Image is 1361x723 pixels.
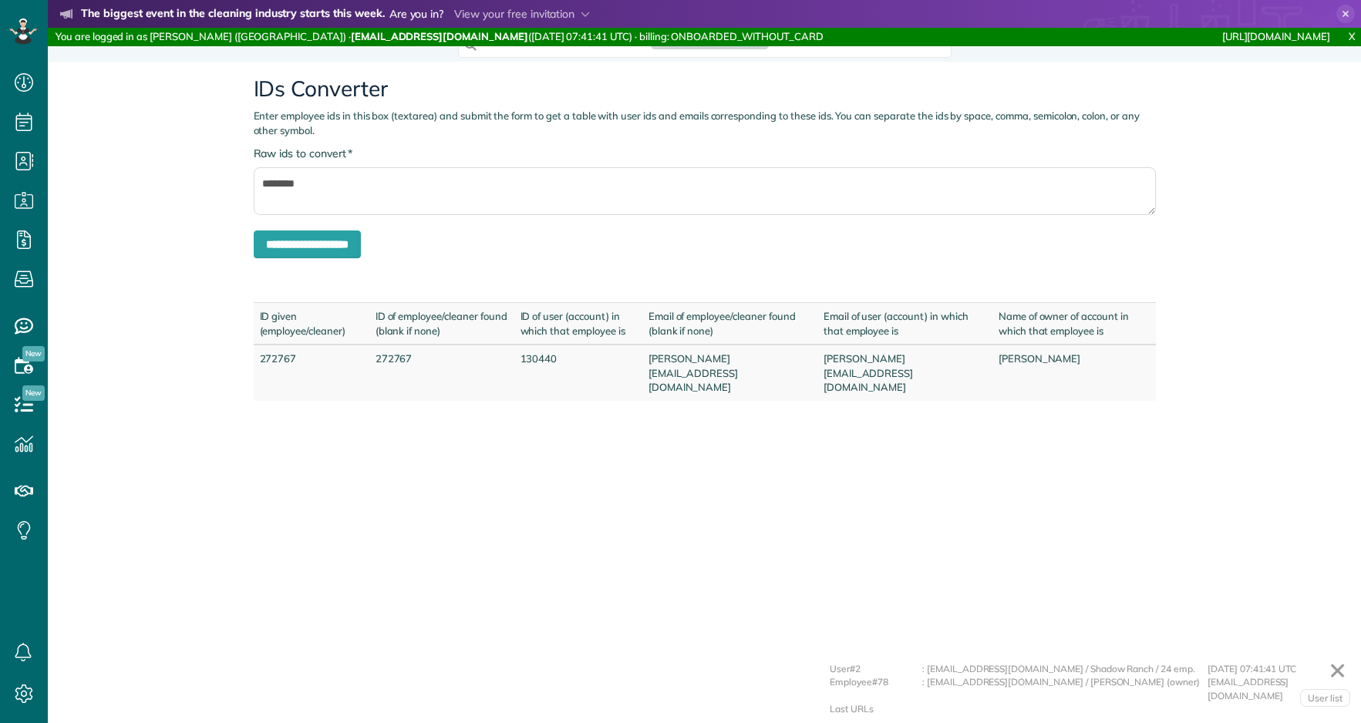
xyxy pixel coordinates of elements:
span: New [22,385,45,401]
a: X [1342,28,1361,45]
div: You are logged in as [PERSON_NAME] ([GEOGRAPHIC_DATA]) · ([DATE] 07:41:41 UTC) · billing: ONBOARD... [48,28,905,46]
a: [URL][DOMAIN_NAME] [1222,30,1330,42]
td: ID of employee/cleaner found (blank if none) [369,303,514,345]
td: 272767 [254,345,369,401]
div: : [EMAIL_ADDRESS][DOMAIN_NAME] / Shadow Ranch / 24 emp. [922,662,1208,676]
strong: [EMAIL_ADDRESS][DOMAIN_NAME] [351,30,528,42]
td: [PERSON_NAME][EMAIL_ADDRESS][DOMAIN_NAME] [817,345,992,401]
td: [PERSON_NAME][EMAIL_ADDRESS][DOMAIN_NAME] [642,345,817,401]
li: The world’s leading virtual event for cleaning business owners. [60,26,678,46]
td: 272767 [369,345,514,401]
label: Raw ids to convert [254,146,353,161]
div: Employee#78 [830,675,922,702]
div: : [EMAIL_ADDRESS][DOMAIN_NAME] / [PERSON_NAME] (owner) [922,675,1208,702]
div: [EMAIL_ADDRESS][DOMAIN_NAME] [1208,675,1346,702]
td: Name of owner of account in which that employee is [992,303,1156,345]
h2: IDs Converter [254,77,1156,101]
td: [PERSON_NAME] [992,345,1156,401]
div: [DATE] 07:41:41 UTC [1208,662,1346,676]
td: Email of user (account) in which that employee is [817,303,992,345]
td: Email of employee/cleaner found (blank if none) [642,303,817,345]
td: ID of user (account) in which that employee is [514,303,642,345]
span: New [22,346,45,361]
td: 130440 [514,345,642,401]
a: User list [1300,689,1350,708]
td: ID given (employee/cleaner) [254,303,369,345]
p: Enter employee ids in this box (textarea) and submit the form to get a table with user ids and em... [254,109,1156,138]
div: Last URLs [830,702,874,716]
span: Are you in? [389,6,444,23]
strong: The biggest event in the cleaning industry starts this week. [81,6,385,23]
div: User#2 [830,662,922,676]
a: ✕ [1321,652,1354,689]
